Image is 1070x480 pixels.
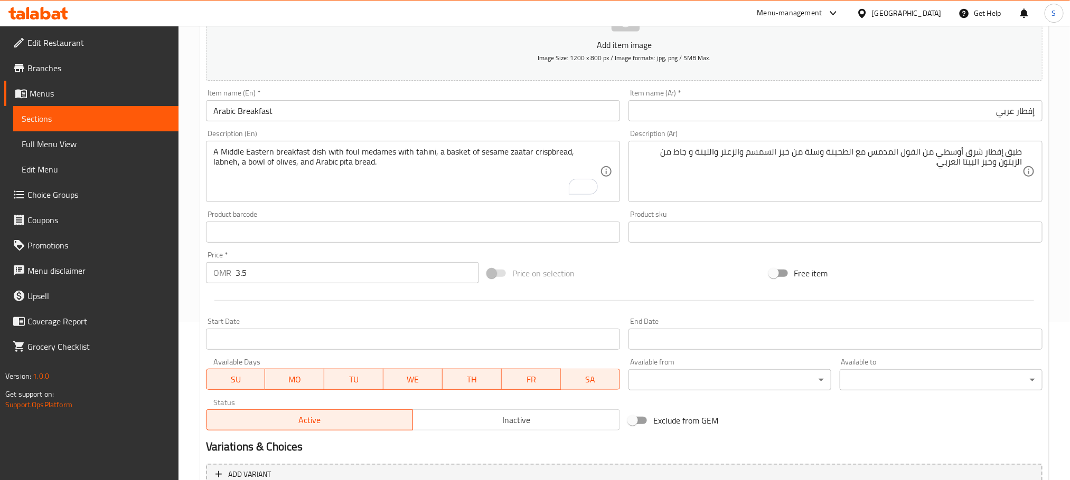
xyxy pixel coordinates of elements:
[206,409,414,430] button: Active
[757,7,822,20] div: Menu-management
[211,412,409,428] span: Active
[443,369,502,390] button: TH
[13,106,179,131] a: Sections
[412,409,620,430] button: Inactive
[388,372,438,387] span: WE
[206,222,620,243] input: Please enter product barcode
[27,188,170,201] span: Choice Groups
[561,369,620,390] button: SA
[628,369,831,390] div: ​
[794,267,828,280] span: Free item
[538,52,710,64] span: Image Size: 1200 x 800 px / Image formats: jpg, png / 5MB Max.
[27,264,170,277] span: Menu disclaimer
[213,147,600,197] textarea: To enrich screen reader interactions, please activate Accessibility in Grammarly extension settings
[4,30,179,55] a: Edit Restaurant
[27,36,170,49] span: Edit Restaurant
[27,62,170,74] span: Branches
[506,372,557,387] span: FR
[4,283,179,309] a: Upsell
[5,398,72,411] a: Support.OpsPlatform
[502,369,561,390] button: FR
[653,414,719,427] span: Exclude from GEM
[22,112,170,125] span: Sections
[27,214,170,226] span: Coupons
[447,372,498,387] span: TH
[27,239,170,252] span: Promotions
[4,81,179,106] a: Menus
[5,369,31,383] span: Version:
[27,315,170,328] span: Coverage Report
[269,372,320,387] span: MO
[33,369,49,383] span: 1.0.0
[565,372,616,387] span: SA
[840,369,1043,390] div: ​
[30,87,170,100] span: Menus
[5,387,54,401] span: Get support on:
[872,7,942,19] div: [GEOGRAPHIC_DATA]
[1052,7,1056,19] span: S
[328,372,379,387] span: TU
[512,267,575,280] span: Price on selection
[13,131,179,157] a: Full Menu View
[636,147,1022,197] textarea: طبق إفطار شرق أوسطي من الفول المدمس مع الطحينة وسلة من خبز السمسم والزعتر واللبنة و جاط من الزيتو...
[27,290,170,302] span: Upsell
[213,266,231,279] p: OMR
[206,100,620,121] input: Enter name En
[22,138,170,150] span: Full Menu View
[628,100,1043,121] input: Enter name Ar
[4,258,179,283] a: Menu disclaimer
[206,369,266,390] button: SU
[417,412,616,428] span: Inactive
[222,39,1026,51] p: Add item image
[4,309,179,334] a: Coverage Report
[265,369,324,390] button: MO
[13,157,179,182] a: Edit Menu
[4,182,179,207] a: Choice Groups
[4,55,179,81] a: Branches
[27,340,170,353] span: Grocery Checklist
[383,369,443,390] button: WE
[628,222,1043,243] input: Please enter product sku
[236,262,479,283] input: Please enter price
[4,334,179,359] a: Grocery Checklist
[206,439,1043,455] h2: Variations & Choices
[211,372,261,387] span: SU
[4,207,179,233] a: Coupons
[22,163,170,176] span: Edit Menu
[324,369,383,390] button: TU
[4,233,179,258] a: Promotions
